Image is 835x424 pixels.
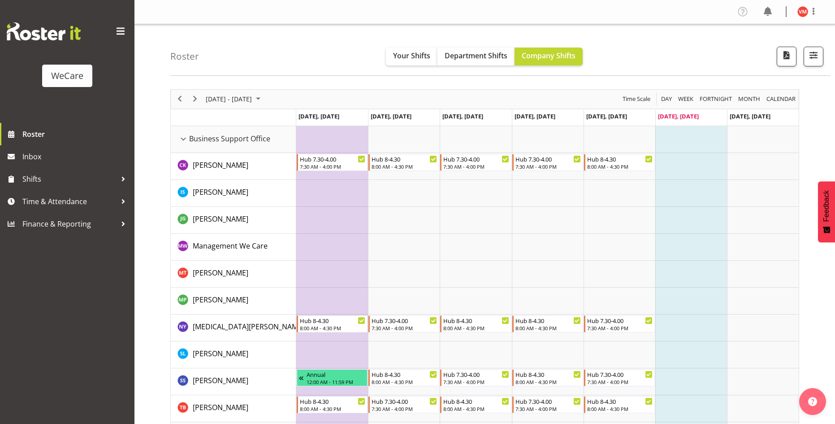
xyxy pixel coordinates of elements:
div: 8:00 AM - 4:30 PM [587,163,653,170]
div: Chloe Kim"s event - Hub 7.30-4.00 Begin From Monday, September 22, 2025 at 7:30:00 AM GMT+12:00 E... [297,154,368,171]
td: Tyla Boyd resource [171,395,296,422]
span: [DATE], [DATE] [299,112,339,120]
span: Roster [22,127,130,141]
div: Annual [307,370,365,379]
span: [DATE], [DATE] [586,112,627,120]
a: [PERSON_NAME] [193,160,248,170]
a: [PERSON_NAME] [193,267,248,278]
span: [PERSON_NAME] [193,268,248,278]
div: Savita Savita"s event - Hub 8-4.30 Begin From Thursday, September 25, 2025 at 8:00:00 AM GMT+12:0... [512,369,583,386]
div: Nikita Yates"s event - Hub 7.30-4.00 Begin From Friday, September 26, 2025 at 7:30:00 AM GMT+12:0... [584,315,655,332]
a: [MEDICAL_DATA][PERSON_NAME] [193,321,304,332]
img: Rosterit website logo [7,22,81,40]
div: Nikita Yates"s event - Hub 7.30-4.00 Begin From Tuesday, September 23, 2025 at 7:30:00 AM GMT+12:... [368,315,439,332]
span: [DATE], [DATE] [442,112,483,120]
span: Inbox [22,150,130,163]
div: Hub 7.30-4.00 [587,370,653,379]
span: Finance & Reporting [22,217,117,231]
div: Hub 8-4.30 [515,370,581,379]
button: Timeline Month [737,93,762,105]
a: [PERSON_NAME] [193,402,248,413]
td: Isabel Simcox resource [171,180,296,207]
div: Chloe Kim"s event - Hub 7.30-4.00 Begin From Wednesday, September 24, 2025 at 7:30:00 AM GMT+12:0... [440,154,511,171]
span: [DATE], [DATE] [371,112,411,120]
button: Previous [174,93,186,105]
span: Shifts [22,172,117,186]
div: Hub 7.30-4.00 [515,397,581,406]
span: calendar [766,93,796,105]
span: Department Shifts [445,51,507,61]
a: [PERSON_NAME] [193,375,248,386]
div: Hub 8-4.30 [443,397,509,406]
div: 8:00 AM - 4:30 PM [372,378,437,385]
span: Time Scale [622,93,651,105]
td: Savita Savita resource [171,368,296,395]
td: Business Support Office resource [171,126,296,153]
div: Hub 8-4.30 [587,154,653,163]
span: Your Shifts [393,51,430,61]
div: Hub 7.30-4.00 [587,316,653,325]
div: Chloe Kim"s event - Hub 8-4.30 Begin From Friday, September 26, 2025 at 8:00:00 AM GMT+12:00 Ends... [584,154,655,171]
div: 8:00 AM - 4:30 PM [587,405,653,412]
button: Download a PDF of the roster according to the set date range. [777,47,796,66]
div: Savita Savita"s event - Hub 7.30-4.00 Begin From Friday, September 26, 2025 at 7:30:00 AM GMT+12:... [584,369,655,386]
div: Hub 8-4.30 [587,397,653,406]
button: Department Shifts [437,48,515,66]
div: Hub 8-4.30 [515,316,581,325]
div: Hub 8-4.30 [372,370,437,379]
div: 8:00 AM - 4:30 PM [372,163,437,170]
span: [DATE], [DATE] [515,112,555,120]
div: 7:30 AM - 4:00 PM [587,324,653,332]
span: [PERSON_NAME] [193,349,248,358]
td: Janine Grundler resource [171,207,296,234]
span: Feedback [822,190,831,222]
div: Nikita Yates"s event - Hub 8-4.30 Begin From Wednesday, September 24, 2025 at 8:00:00 AM GMT+12:0... [440,315,511,332]
h4: Roster [170,51,199,61]
button: September 2025 [204,93,264,105]
span: Week [677,93,694,105]
div: 7:30 AM - 4:00 PM [372,324,437,332]
div: Hub 7.30-4.00 [443,370,509,379]
div: Tyla Boyd"s event - Hub 7.30-4.00 Begin From Tuesday, September 23, 2025 at 7:30:00 AM GMT+12:00 ... [368,396,439,413]
span: [DATE] - [DATE] [205,93,253,105]
td: Millie Pumphrey resource [171,288,296,315]
button: Timeline Day [660,93,674,105]
button: Company Shifts [515,48,583,66]
span: [PERSON_NAME] [193,214,248,224]
div: 8:00 AM - 4:30 PM [300,405,365,412]
td: Management We Care resource [171,234,296,261]
div: 8:00 AM - 4:30 PM [300,324,365,332]
div: Nikita Yates"s event - Hub 8-4.30 Begin From Monday, September 22, 2025 at 8:00:00 AM GMT+12:00 E... [297,315,368,332]
button: Fortnight [698,93,734,105]
div: 7:30 AM - 4:00 PM [587,378,653,385]
div: Tyla Boyd"s event - Hub 7.30-4.00 Begin From Thursday, September 25, 2025 at 7:30:00 AM GMT+12:00... [512,396,583,413]
button: Filter Shifts [804,47,823,66]
div: 7:30 AM - 4:00 PM [515,163,581,170]
button: Month [765,93,797,105]
span: [DATE], [DATE] [730,112,770,120]
span: Time & Attendance [22,195,117,208]
div: Hub 7.30-4.00 [443,154,509,163]
div: Savita Savita"s event - Hub 8-4.30 Begin From Tuesday, September 23, 2025 at 8:00:00 AM GMT+12:00... [368,369,439,386]
div: Hub 8-4.30 [300,397,365,406]
img: help-xxl-2.png [808,397,817,406]
div: Chloe Kim"s event - Hub 7.30-4.00 Begin From Thursday, September 25, 2025 at 7:30:00 AM GMT+12:00... [512,154,583,171]
div: Hub 7.30-4.00 [515,154,581,163]
span: [PERSON_NAME] [193,376,248,385]
td: Chloe Kim resource [171,153,296,180]
span: [MEDICAL_DATA][PERSON_NAME] [193,322,304,332]
div: Hub 7.30-4.00 [372,316,437,325]
div: next period [187,90,203,109]
div: Hub 7.30-4.00 [372,397,437,406]
div: 8:00 AM - 4:30 PM [515,324,581,332]
div: Savita Savita"s event - Hub 7.30-4.00 Begin From Wednesday, September 24, 2025 at 7:30:00 AM GMT+... [440,369,511,386]
td: Sarah Lamont resource [171,341,296,368]
div: Chloe Kim"s event - Hub 8-4.30 Begin From Tuesday, September 23, 2025 at 8:00:00 AM GMT+12:00 End... [368,154,439,171]
div: Tyla Boyd"s event - Hub 8-4.30 Begin From Monday, September 22, 2025 at 8:00:00 AM GMT+12:00 Ends... [297,396,368,413]
span: [PERSON_NAME] [193,187,248,197]
div: Hub 8-4.30 [372,154,437,163]
div: Hub 8-4.30 [443,316,509,325]
div: 7:30 AM - 4:00 PM [443,378,509,385]
div: 7:30 AM - 4:00 PM [443,163,509,170]
div: Hub 8-4.30 [300,316,365,325]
